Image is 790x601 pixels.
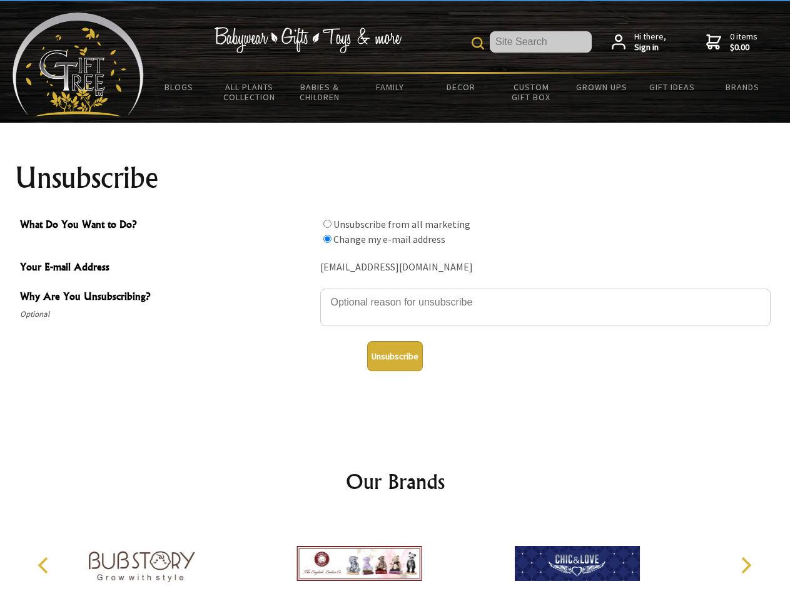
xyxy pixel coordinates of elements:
input: What Do You Want to Do? [323,235,332,243]
span: Optional [20,307,314,322]
strong: $0.00 [730,42,757,53]
label: Change my e-mail address [333,233,445,245]
a: Hi there,Sign in [612,31,666,53]
span: Hi there, [634,31,666,53]
div: [EMAIL_ADDRESS][DOMAIN_NAME] [320,258,771,277]
a: Gift Ideas [637,74,707,100]
a: Grown Ups [566,74,637,100]
label: Unsubscribe from all marketing [333,218,470,230]
textarea: Why Are You Unsubscribing? [320,289,771,326]
img: Babyware - Gifts - Toys and more... [13,13,144,116]
a: 0 items$0.00 [706,31,757,53]
span: Why Are You Unsubscribing? [20,289,314,307]
span: Your E-mail Address [20,259,314,277]
a: Decor [425,74,496,100]
img: Babywear - Gifts - Toys & more [214,27,402,53]
a: Family [355,74,426,100]
button: Next [732,552,759,579]
span: What Do You Want to Do? [20,217,314,235]
button: Unsubscribe [367,341,423,371]
a: All Plants Collection [215,74,285,110]
a: Custom Gift Box [496,74,567,110]
strong: Sign in [634,42,666,53]
a: Babies & Children [285,74,355,110]
img: product search [472,37,484,49]
h2: Our Brands [25,466,766,496]
a: Brands [707,74,778,100]
input: What Do You Want to Do? [323,220,332,228]
span: 0 items [730,31,757,53]
h1: Unsubscribe [15,163,776,193]
a: BLOGS [144,74,215,100]
input: Site Search [490,31,592,53]
button: Previous [31,552,59,579]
